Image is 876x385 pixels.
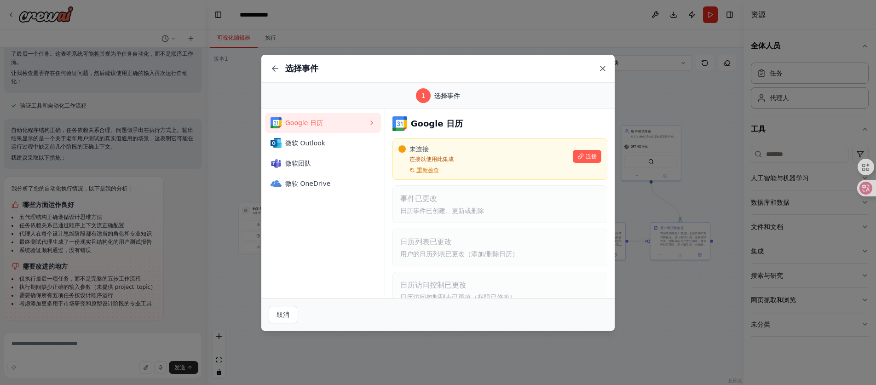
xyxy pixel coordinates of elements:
font: 用户的日历列表已更改（添加/删除日历） [400,250,519,258]
img: 微软团队 [271,158,282,169]
img: 微软 Outlook [271,138,282,149]
button: 取消 [269,306,297,323]
font: 取消 [277,311,289,318]
img: Google 日历 [271,117,282,128]
font: 日历访问控制已更改 [400,281,467,289]
img: 微软 OneDrive [271,178,282,189]
font: 微软 OneDrive [285,180,330,187]
button: 微软 Outlook微软 Outlook [265,133,381,153]
button: 事件已更改日历事件已创建、更新或删除 [392,185,607,223]
font: 连接以使用此集成 [409,156,454,162]
font: Google 日历 [411,119,463,128]
font: 微软 Outlook [285,139,325,147]
font: 日历事件已创建、更新或删除 [400,207,484,214]
font: 重新检查 [417,167,439,173]
button: 微软团队微软团队 [265,153,381,173]
font: 未连接 [409,145,429,153]
font: 选择事件 [285,63,318,73]
font: 微软团队 [285,160,311,167]
font: 事件已更改 [400,194,437,203]
button: 日历访问控制已更改日历访问控制列表已更改（权限已修改） [392,272,607,310]
button: 日历列表已更改用户的日历列表已更改（添加/删除日历） [392,229,607,266]
button: 重新检查 [398,167,439,174]
font: 连接 [586,153,597,160]
button: 微软 OneDrive微软 OneDrive [265,173,381,194]
button: 连接 [573,150,601,163]
button: Google 日历Google 日历 [265,113,381,133]
font: 日历访问控制列表已更改（权限已修改） [400,293,516,301]
font: 1 [421,92,426,99]
font: Google 日历 [285,119,323,126]
font: 日历列表已更改 [400,237,452,246]
font: 选择事件 [434,92,460,99]
img: Google 日历 [392,116,407,131]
